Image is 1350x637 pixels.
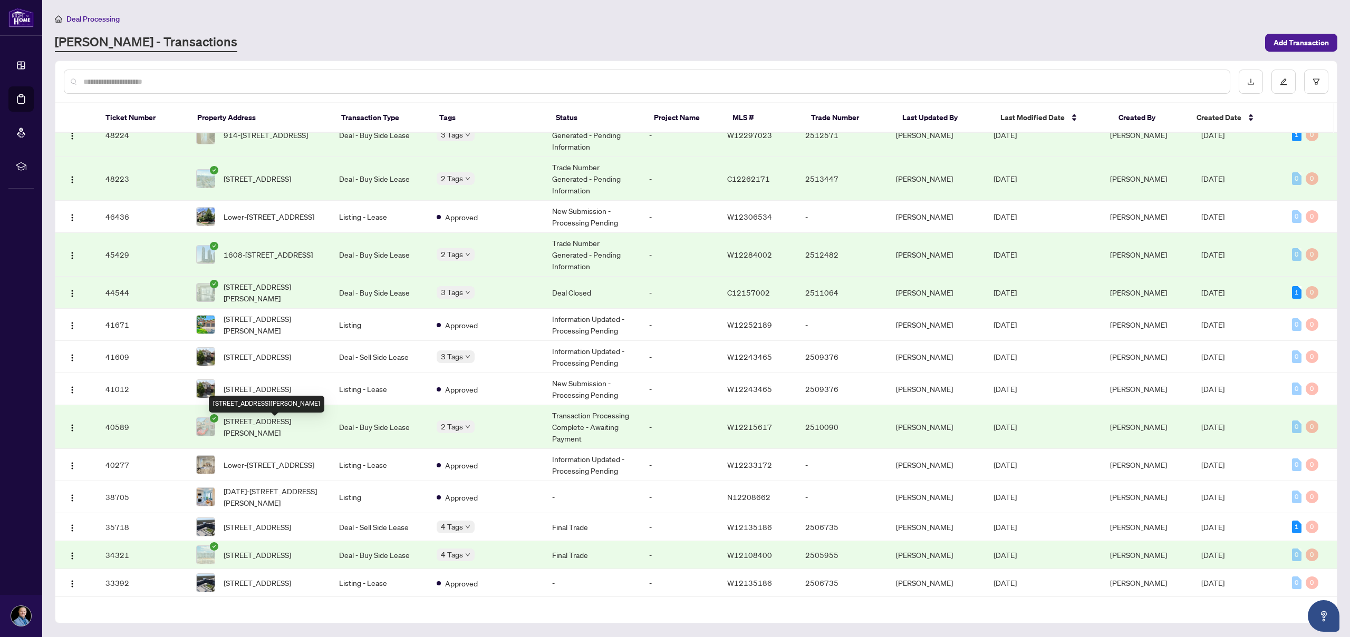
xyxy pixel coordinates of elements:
td: Listing [331,309,428,341]
img: Logo [68,354,76,362]
button: Logo [64,574,81,591]
span: Lower-[STREET_ADDRESS] [224,211,314,222]
td: Trade Number Generated - Pending Information [544,233,641,277]
span: W12284002 [727,250,772,259]
td: 2512571 [797,113,888,157]
span: W12215617 [727,422,772,432]
td: [PERSON_NAME] [888,309,985,341]
td: Listing [331,481,428,513]
th: Tags [431,103,547,133]
button: Logo [64,546,81,563]
td: 44544 [97,277,188,309]
div: 0 [1306,458,1318,471]
img: Logo [68,424,76,432]
td: 2513447 [797,157,888,201]
span: check-circle [210,280,218,288]
span: [STREET_ADDRESS][PERSON_NAME] [224,415,322,438]
span: filter [1313,78,1320,85]
td: - [641,541,719,569]
span: 914-[STREET_ADDRESS] [224,129,308,141]
span: [PERSON_NAME] [1110,288,1167,297]
div: 0 [1292,420,1301,433]
img: thumbnail-img [197,208,215,226]
span: [DATE] [1201,212,1224,221]
span: W12233172 [727,460,772,469]
span: W12108400 [727,550,772,560]
span: Add Transaction [1274,34,1329,51]
img: Logo [68,580,76,588]
td: 2505955 [797,541,888,569]
span: [PERSON_NAME] [1110,578,1167,587]
img: thumbnail-img [197,348,215,366]
td: - [641,373,719,405]
img: Logo [68,386,76,394]
div: 1 [1292,521,1301,533]
td: 2512482 [797,233,888,277]
span: [PERSON_NAME] [1110,352,1167,361]
span: W12135186 [727,578,772,587]
div: 0 [1292,458,1301,471]
td: - [641,113,719,157]
div: 0 [1306,210,1318,223]
span: Approved [445,319,478,331]
span: 2 Tags [441,248,463,260]
td: 2510090 [797,405,888,449]
span: check-circle [210,542,218,551]
td: [PERSON_NAME] [888,513,985,541]
td: Deal - Sell Side Lease [331,341,428,373]
td: - [544,481,641,513]
img: thumbnail-img [197,574,215,592]
span: down [465,176,470,181]
div: 0 [1292,248,1301,261]
button: Add Transaction [1265,34,1337,52]
span: Last Modified Date [1000,112,1065,123]
img: thumbnail-img [197,126,215,144]
span: Approved [445,211,478,223]
span: Lower-[STREET_ADDRESS] [224,459,314,471]
td: - [641,341,719,373]
td: - [641,405,719,449]
td: - [641,569,719,597]
td: [PERSON_NAME] [888,405,985,449]
span: down [465,424,470,429]
div: 1 [1292,286,1301,299]
span: [DATE] [1201,130,1224,140]
th: Last Modified Date [992,103,1110,133]
td: 41012 [97,373,188,405]
span: [DATE] [1201,352,1224,361]
div: 0 [1292,383,1301,395]
td: 40589 [97,405,188,449]
td: 2509376 [797,341,888,373]
button: Logo [64,208,81,225]
span: [PERSON_NAME] [1110,384,1167,394]
th: MLS # [724,103,803,133]
span: [STREET_ADDRESS][PERSON_NAME] [224,281,322,304]
span: [DATE] [1201,250,1224,259]
div: 0 [1306,521,1318,533]
th: Created Date [1188,103,1280,133]
span: download [1247,78,1255,85]
span: W12243465 [727,384,772,394]
td: Deal - Buy Side Lease [331,113,428,157]
td: Listing - Lease [331,373,428,405]
span: [STREET_ADDRESS] [224,521,291,533]
div: 0 [1306,383,1318,395]
th: Transaction Type [333,103,431,133]
span: [PERSON_NAME] [1110,212,1167,221]
span: edit [1280,78,1287,85]
span: [PERSON_NAME] [1110,422,1167,432]
img: Logo [68,213,76,222]
th: Ticket Number [97,103,189,133]
div: 0 [1292,172,1301,185]
span: [DATE] [1201,578,1224,587]
span: [DATE] [994,422,1017,432]
img: thumbnail-img [197,418,215,436]
button: Logo [64,488,81,505]
td: New Submission - Processing Pending [544,373,641,405]
span: 4 Tags [441,548,463,561]
span: down [465,552,470,557]
div: 1 [1292,129,1301,141]
span: C12262171 [727,174,770,183]
button: Logo [64,246,81,263]
span: [DATE] [1201,288,1224,297]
